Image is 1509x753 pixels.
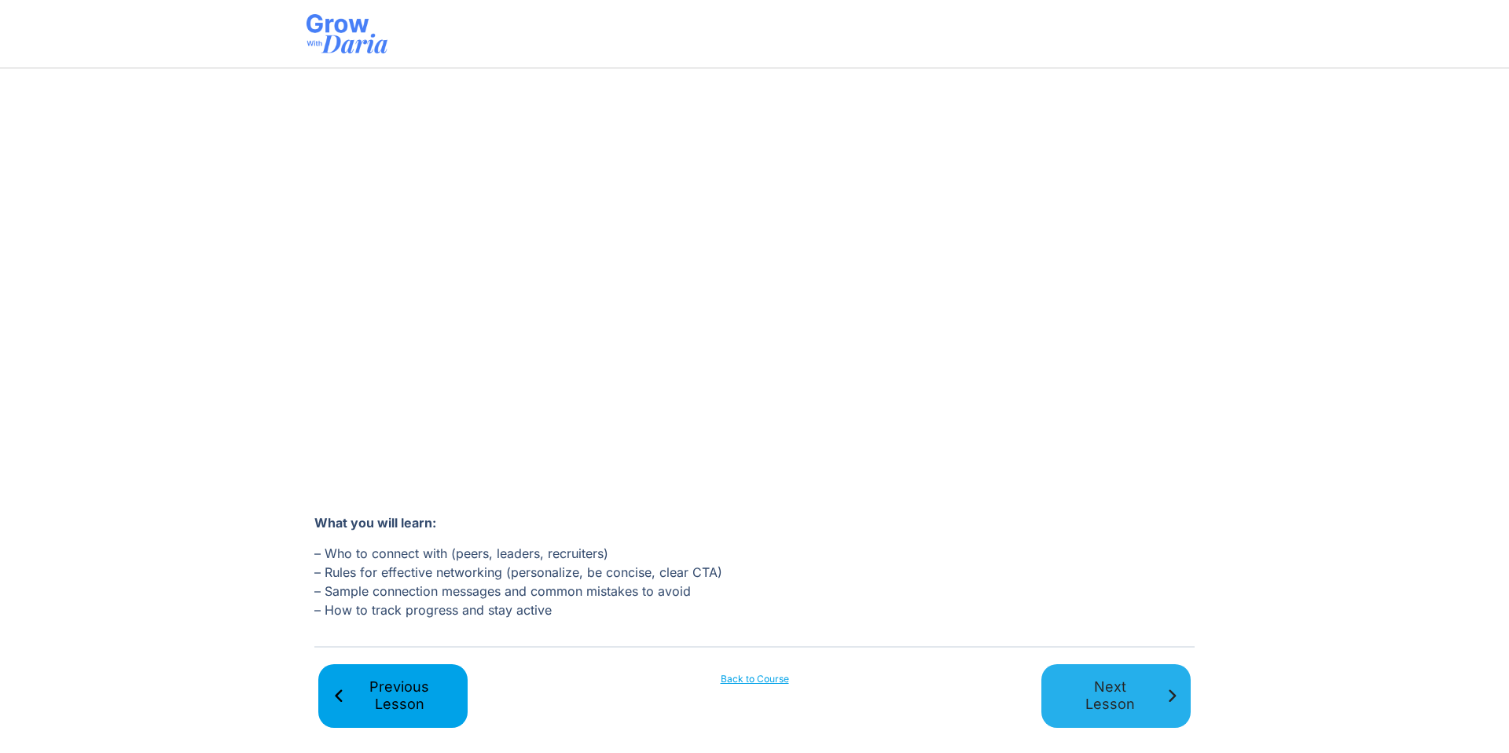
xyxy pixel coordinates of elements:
[345,678,453,714] span: Previous Lesson
[680,672,829,686] a: Back to Course
[314,544,1195,619] p: – Who to connect with (peers, leaders, recruiters) – Rules for effective networking (personalize,...
[314,515,436,531] strong: What you will learn:
[318,664,468,728] a: Previous Lesson
[1056,678,1164,714] span: Next Lesson
[1041,664,1191,728] a: Next Lesson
